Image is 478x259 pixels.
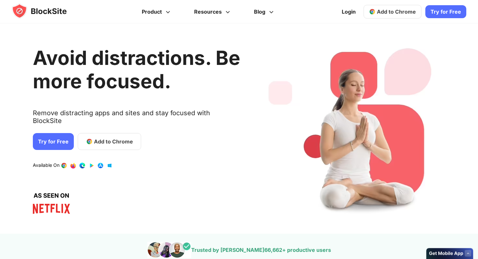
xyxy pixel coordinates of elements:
[191,247,331,253] text: Trusted by [PERSON_NAME] + productive users
[33,133,74,150] a: Try for Free
[425,5,466,18] a: Try for Free
[33,109,240,130] text: Remove distracting apps and sites and stay focused with BlockSite
[147,242,191,258] img: pepole images
[33,162,60,169] text: Available On
[12,3,79,19] img: blocksite-icon.5d769676.svg
[338,4,360,19] a: Login
[364,5,421,18] a: Add to Chrome
[369,8,376,15] img: chrome-icon.svg
[78,133,141,150] a: Add to Chrome
[377,8,416,15] span: Add to Chrome
[264,247,282,253] span: 66,662
[94,138,133,145] span: Add to Chrome
[33,46,240,93] h1: Avoid distractions. Be more focused.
